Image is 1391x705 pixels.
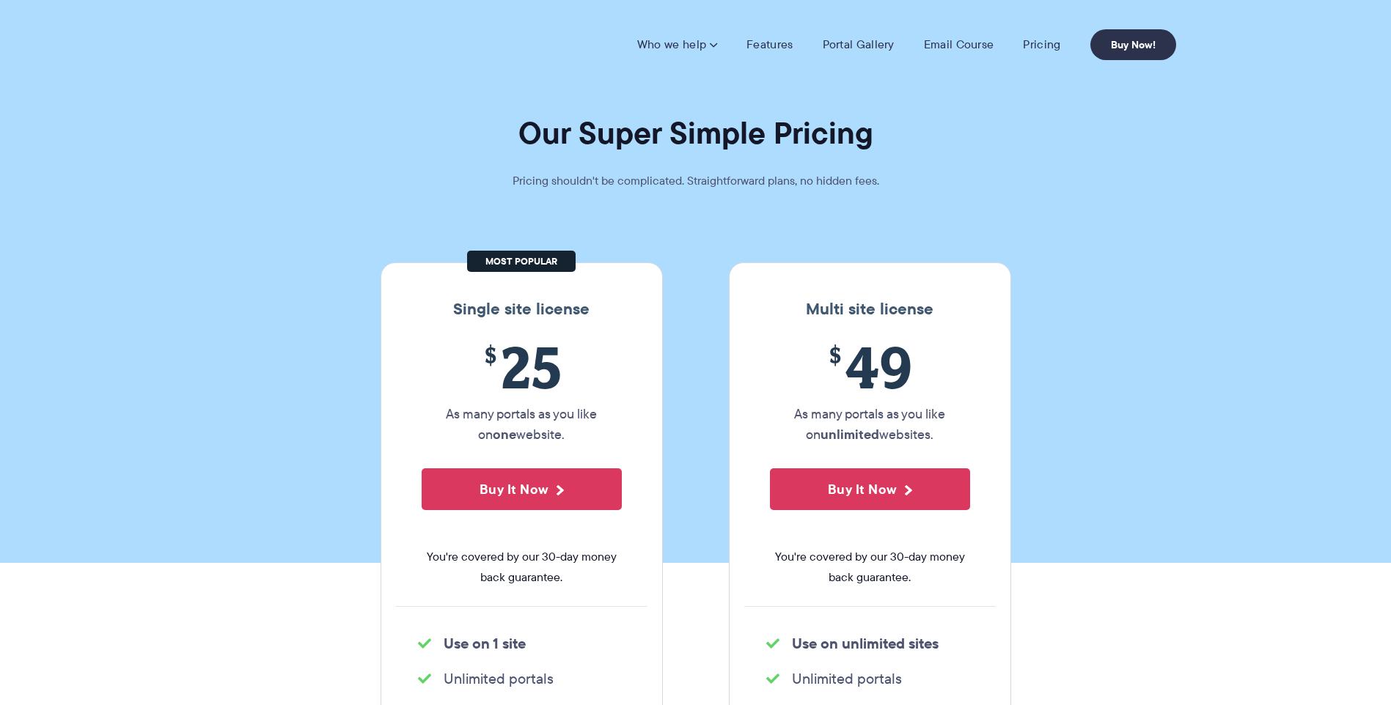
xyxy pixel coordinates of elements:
[924,37,994,52] a: Email Course
[1023,37,1060,52] a: Pricing
[396,300,647,319] h3: Single site license
[637,37,717,52] a: Who we help
[770,547,970,588] span: You're covered by our 30-day money back guarantee.
[493,424,516,444] strong: one
[766,668,974,689] li: Unlimited portals
[422,547,622,588] span: You're covered by our 30-day money back guarantee.
[1090,29,1176,60] a: Buy Now!
[746,37,793,52] a: Features
[476,171,916,191] p: Pricing shouldn't be complicated. Straightforward plans, no hidden fees.
[422,333,622,400] span: 25
[422,468,622,510] button: Buy It Now
[821,424,879,444] strong: unlimited
[744,300,996,319] h3: Multi site license
[823,37,895,52] a: Portal Gallery
[770,468,970,510] button: Buy It Now
[792,632,939,654] strong: Use on unlimited sites
[770,333,970,400] span: 49
[422,404,622,445] p: As many portals as you like on website.
[418,668,625,689] li: Unlimited portals
[444,632,526,654] strong: Use on 1 site
[770,404,970,445] p: As many portals as you like on websites.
